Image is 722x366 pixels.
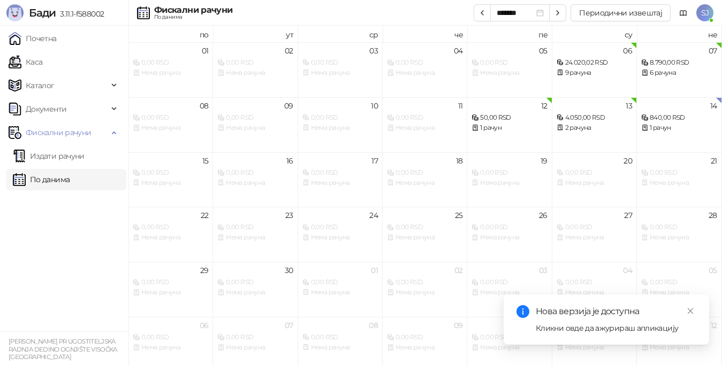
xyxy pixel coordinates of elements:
div: 0,00 RSD [387,222,462,232]
div: 1 рачун [472,123,547,133]
div: 09 [454,322,463,329]
div: Нема рачуна [217,123,293,133]
div: 26 [539,212,548,219]
div: 0,00 RSD [641,277,717,287]
div: 50,00 RSD [472,113,547,123]
div: 0,00 RSD [472,277,547,287]
div: Кликни овде да ажурираш апликацију [536,322,696,334]
div: 03 [539,267,548,274]
div: 0,00 RSD [302,168,378,178]
img: Logo [6,4,24,21]
th: по [128,26,213,42]
div: 0,00 RSD [133,332,208,342]
td: 2025-09-22 [128,207,213,262]
div: Нема рачуна [302,287,378,298]
div: 24 [369,212,378,219]
div: 11 [458,102,463,110]
div: 6 рачуна [641,68,717,78]
div: 2 рачуна [557,123,632,133]
div: 08 [200,102,209,110]
div: 1 рачун [641,123,717,133]
div: 0,00 RSD [133,168,208,178]
div: Нема рачуна [302,123,378,133]
div: Нема рачуна [557,232,632,243]
div: Нема рачуна [133,232,208,243]
div: Нема рачуна [472,178,547,188]
div: 04 [454,47,463,54]
div: 0,00 RSD [472,168,547,178]
td: 2025-09-14 [637,97,721,152]
div: 16 [286,157,293,165]
div: 0,00 RSD [387,58,462,68]
a: Документација [675,4,692,21]
td: 2025-09-02 [213,42,298,97]
div: 10 [371,102,378,110]
td: 2025-09-12 [467,97,552,152]
div: 0,00 RSD [557,277,632,287]
div: Нема рачуна [641,178,717,188]
th: не [637,26,721,42]
td: 2025-09-21 [637,152,721,207]
div: 29 [200,267,209,274]
div: 21 [711,157,717,165]
td: 2025-09-08 [128,97,213,152]
div: 8.790,00 RSD [641,58,717,68]
div: 08 [369,322,378,329]
div: Нема рачуна [641,287,717,298]
td: 2025-09-07 [637,42,721,97]
td: 2025-09-26 [467,207,552,262]
div: 9 рачуна [557,68,632,78]
td: 2025-09-24 [298,207,383,262]
td: 2025-09-27 [552,207,637,262]
td: 2025-09-23 [213,207,298,262]
span: SJ [696,4,713,21]
td: 2025-09-28 [637,207,721,262]
span: Документи [26,98,66,120]
div: Нема рачуна [133,68,208,78]
a: Каса [9,51,42,73]
div: Нема рачуна [387,232,462,243]
div: 0,00 RSD [302,332,378,342]
span: info-circle [516,305,529,318]
div: 0,00 RSD [217,58,293,68]
div: 09 [284,102,293,110]
div: Нема рачуна [302,232,378,243]
span: close [687,307,694,315]
div: 06 [623,47,632,54]
div: 03 [369,47,378,54]
td: 2025-09-20 [552,152,637,207]
div: 0,00 RSD [641,222,717,232]
div: 0,00 RSD [133,277,208,287]
div: Нема рачуна [641,232,717,243]
div: Нема рачуна [387,178,462,188]
div: 20 [624,157,632,165]
div: 4.050,00 RSD [557,113,632,123]
div: 0,00 RSD [302,277,378,287]
td: 2025-09-06 [552,42,637,97]
td: 2025-10-04 [552,262,637,317]
div: 06 [200,322,209,329]
div: 0,00 RSD [217,222,293,232]
div: 0,00 RSD [387,168,462,178]
div: Нема рачуна [217,342,293,353]
div: Нема рачуна [133,287,208,298]
div: 0,00 RSD [302,113,378,123]
td: 2025-09-01 [128,42,213,97]
td: 2025-09-17 [298,152,383,207]
td: 2025-09-13 [552,97,637,152]
td: 2025-09-29 [128,262,213,317]
div: Нема рачуна [217,232,293,243]
th: пе [467,26,552,42]
div: 0,00 RSD [557,222,632,232]
td: 2025-10-03 [467,262,552,317]
div: 05 [709,267,717,274]
span: Бади [29,6,56,19]
a: По данима [13,169,70,190]
div: 19 [541,157,548,165]
div: 05 [539,47,548,54]
div: Нема рачуна [133,178,208,188]
div: Нема рачуна [217,178,293,188]
span: 3.11.1-f588002 [56,9,104,19]
div: 0,00 RSD [472,222,547,232]
div: 01 [202,47,209,54]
